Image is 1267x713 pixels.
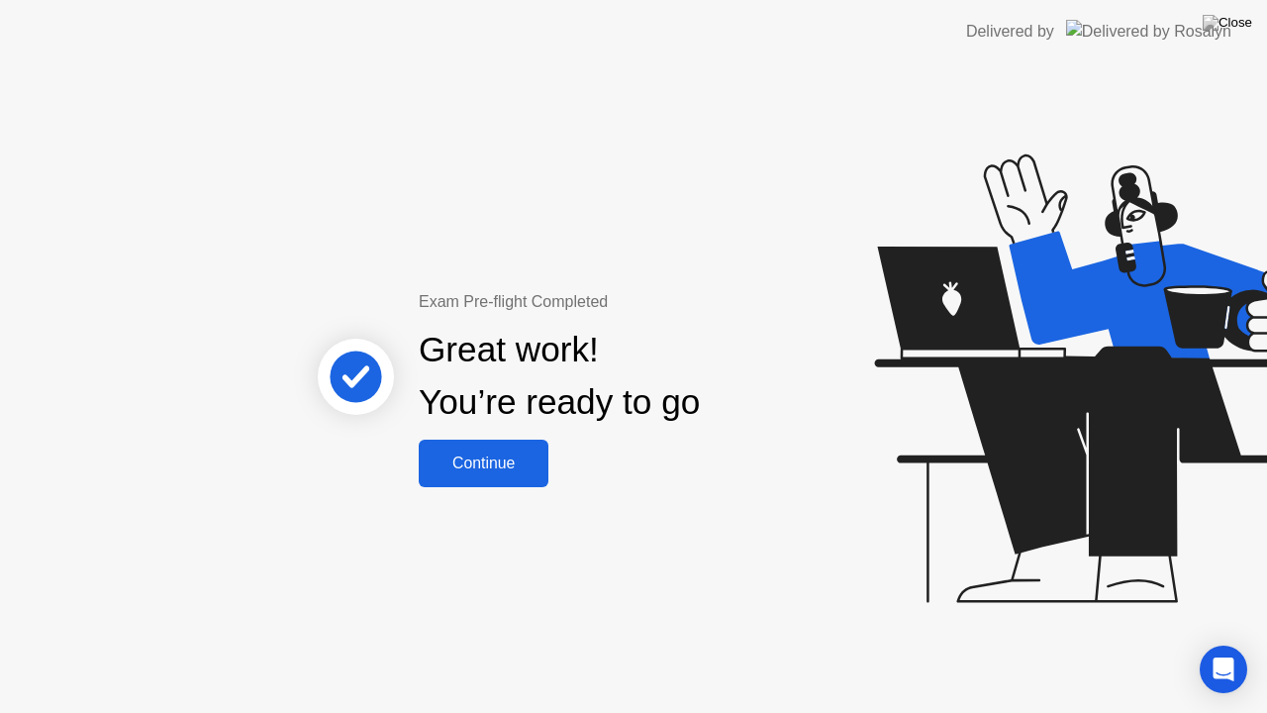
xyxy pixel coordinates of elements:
img: Delivered by Rosalyn [1066,20,1231,43]
img: Close [1203,15,1252,31]
div: Great work! You’re ready to go [419,324,700,429]
div: Delivered by [966,20,1054,44]
div: Continue [425,455,542,472]
button: Continue [419,440,548,487]
div: Open Intercom Messenger [1200,646,1247,693]
div: Exam Pre-flight Completed [419,290,828,314]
